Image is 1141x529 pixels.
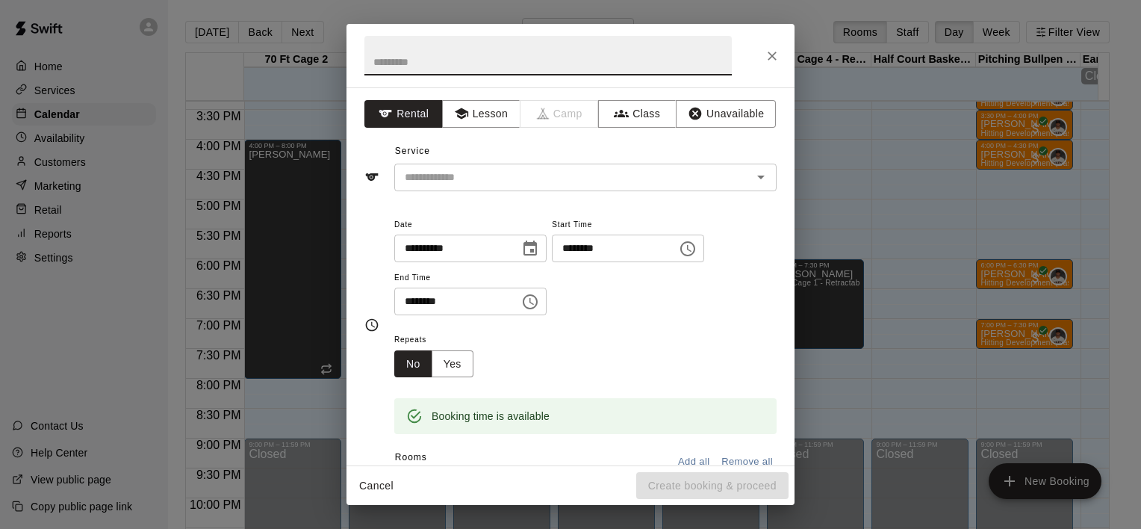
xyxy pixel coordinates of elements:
[395,452,427,463] span: Rooms
[676,100,776,128] button: Unavailable
[750,167,771,188] button: Open
[670,451,718,474] button: Add all
[515,234,545,264] button: Choose date, selected date is Aug 13, 2025
[515,287,545,317] button: Choose time, selected time is 5:30 PM
[352,472,400,500] button: Cancel
[394,330,485,350] span: Repeats
[394,350,473,378] div: outlined button group
[718,451,777,474] button: Remove all
[598,100,677,128] button: Class
[395,146,430,156] span: Service
[364,100,443,128] button: Rental
[394,268,547,288] span: End Time
[552,215,704,235] span: Start Time
[759,43,786,69] button: Close
[364,318,379,332] svg: Timing
[673,234,703,264] button: Choose time, selected time is 5:00 PM
[394,350,432,378] button: No
[432,350,473,378] button: Yes
[442,100,520,128] button: Lesson
[520,100,599,128] span: Camps can only be created in the Services page
[394,215,547,235] span: Date
[364,170,379,185] svg: Service
[432,403,550,430] div: Booking time is available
